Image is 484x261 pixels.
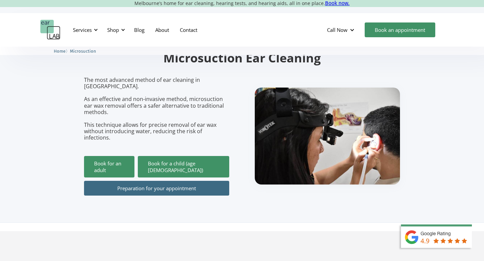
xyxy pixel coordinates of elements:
[54,48,66,54] a: Home
[365,22,435,37] a: Book an appointment
[327,27,348,33] div: Call Now
[40,20,61,40] a: home
[54,49,66,54] span: Home
[84,50,400,66] h2: Microsuction Ear Cleaning
[174,20,203,40] a: Contact
[103,20,127,40] div: Shop
[70,49,96,54] span: Microsuction
[84,156,134,177] a: Book for an adult
[69,20,100,40] div: Services
[84,77,229,141] p: The most advanced method of ear cleaning in [GEOGRAPHIC_DATA]. As an effective and non-invasive m...
[322,20,361,40] div: Call Now
[107,27,119,33] div: Shop
[73,27,92,33] div: Services
[84,181,229,196] a: Preparation for your appointment
[150,20,174,40] a: About
[138,156,229,177] a: Book for a child (age [DEMOGRAPHIC_DATA])
[70,48,96,54] a: Microsuction
[54,48,70,55] li: 〉
[129,20,150,40] a: Blog
[255,88,400,185] img: boy getting ear checked.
